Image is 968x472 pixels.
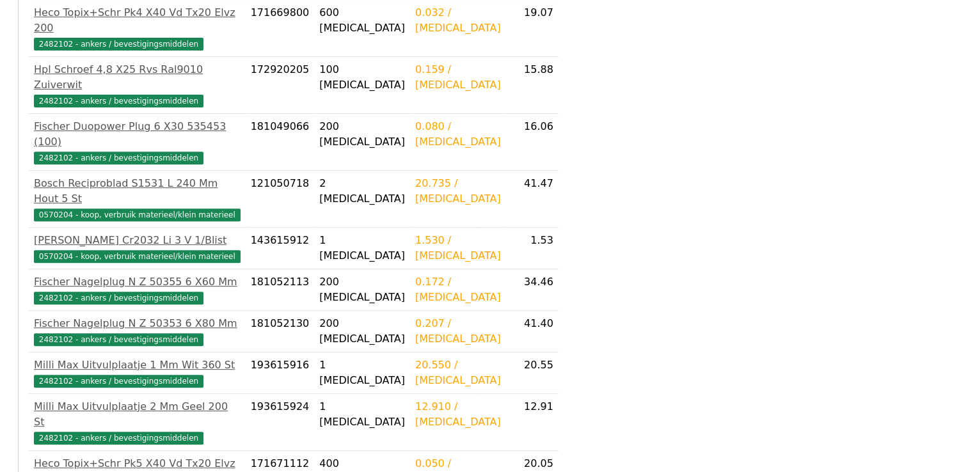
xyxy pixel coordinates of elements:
[34,358,241,388] a: Milli Max Uitvulplaatje 1 Mm Wit 360 St2482102 - ankers / bevestigingsmiddelen
[415,316,501,347] div: 0.207 / [MEDICAL_DATA]
[34,274,241,305] a: Fischer Nagelplug N Z 50355 6 X60 Mm2482102 - ankers / bevestigingsmiddelen
[34,399,241,430] div: Milli Max Uitvulplaatje 2 Mm Geel 200 St
[506,171,559,228] td: 41.47
[319,233,405,264] div: 1 [MEDICAL_DATA]
[34,375,203,388] span: 2482102 - ankers / bevestigingsmiddelen
[34,399,241,445] a: Milli Max Uitvulplaatje 2 Mm Geel 200 St2482102 - ankers / bevestigingsmiddelen
[246,171,315,228] td: 121050718
[34,432,203,444] span: 2482102 - ankers / bevestigingsmiddelen
[34,208,241,221] span: 0570204 - koop, verbruik materieel/klein materieel
[415,62,501,93] div: 0.159 / [MEDICAL_DATA]
[506,311,559,352] td: 41.40
[34,5,241,36] div: Heco Topix+Schr Pk4 X40 Vd Tx20 Elvz 200
[34,176,241,207] div: Bosch Reciproblad S1531 L 240 Mm Hout 5 St
[34,292,203,304] span: 2482102 - ankers / bevestigingsmiddelen
[34,274,241,290] div: Fischer Nagelplug N Z 50355 6 X60 Mm
[415,399,501,430] div: 12.910 / [MEDICAL_DATA]
[34,5,241,51] a: Heco Topix+Schr Pk4 X40 Vd Tx20 Elvz 2002482102 - ankers / bevestigingsmiddelen
[246,57,315,114] td: 172920205
[34,62,241,93] div: Hpl Schroef 4,8 X25 Rvs Ral9010 Zuiverwit
[34,233,241,264] a: [PERSON_NAME] Cr2032 Li 3 V 1/Blist0570204 - koop, verbruik materieel/klein materieel
[415,119,501,150] div: 0.080 / [MEDICAL_DATA]
[34,250,241,263] span: 0570204 - koop, verbruik materieel/klein materieel
[246,311,315,352] td: 181052130
[319,399,405,430] div: 1 [MEDICAL_DATA]
[34,38,203,51] span: 2482102 - ankers / bevestigingsmiddelen
[319,176,405,207] div: 2 [MEDICAL_DATA]
[34,95,203,107] span: 2482102 - ankers / bevestigingsmiddelen
[506,352,559,394] td: 20.55
[506,269,559,311] td: 34.46
[319,358,405,388] div: 1 [MEDICAL_DATA]
[506,57,559,114] td: 15.88
[319,316,405,347] div: 200 [MEDICAL_DATA]
[415,358,501,388] div: 20.550 / [MEDICAL_DATA]
[246,352,315,394] td: 193615916
[415,233,501,264] div: 1.530 / [MEDICAL_DATA]
[506,114,559,171] td: 16.06
[506,394,559,451] td: 12.91
[34,333,203,346] span: 2482102 - ankers / bevestigingsmiddelen
[319,62,405,93] div: 100 [MEDICAL_DATA]
[506,228,559,269] td: 1.53
[246,114,315,171] td: 181049066
[34,316,241,347] a: Fischer Nagelplug N Z 50353 6 X80 Mm2482102 - ankers / bevestigingsmiddelen
[319,5,405,36] div: 600 [MEDICAL_DATA]
[415,5,501,36] div: 0.032 / [MEDICAL_DATA]
[34,152,203,164] span: 2482102 - ankers / bevestigingsmiddelen
[246,228,315,269] td: 143615912
[34,358,241,373] div: Milli Max Uitvulplaatje 1 Mm Wit 360 St
[34,119,241,150] div: Fischer Duopower Plug 6 X30 535453 (100)
[34,119,241,165] a: Fischer Duopower Plug 6 X30 535453 (100)2482102 - ankers / bevestigingsmiddelen
[246,269,315,311] td: 181052113
[415,274,501,305] div: 0.172 / [MEDICAL_DATA]
[34,62,241,108] a: Hpl Schroef 4,8 X25 Rvs Ral9010 Zuiverwit2482102 - ankers / bevestigingsmiddelen
[319,119,405,150] div: 200 [MEDICAL_DATA]
[34,176,241,222] a: Bosch Reciproblad S1531 L 240 Mm Hout 5 St0570204 - koop, verbruik materieel/klein materieel
[319,274,405,305] div: 200 [MEDICAL_DATA]
[415,176,501,207] div: 20.735 / [MEDICAL_DATA]
[246,394,315,451] td: 193615924
[34,233,241,248] div: [PERSON_NAME] Cr2032 Li 3 V 1/Blist
[34,316,241,331] div: Fischer Nagelplug N Z 50353 6 X80 Mm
